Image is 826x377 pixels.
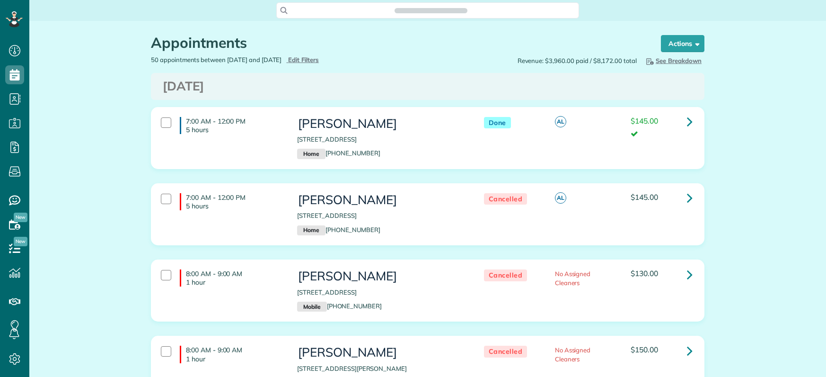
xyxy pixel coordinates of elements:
h4: 8:00 AM - 9:00 AM [180,346,283,363]
span: New [14,237,27,246]
small: Home [297,225,325,236]
span: Edit Filters [288,56,319,63]
p: 1 hour [186,278,283,287]
p: 5 hours [186,202,283,210]
h1: Appointments [151,35,643,51]
a: Edit Filters [286,56,319,63]
span: Revenue: $3,960.00 paid / $8,172.00 total [518,56,637,65]
button: See Breakdown [641,55,704,66]
a: Mobile[PHONE_NUMBER] [297,302,382,310]
p: [STREET_ADDRESS] [297,288,465,297]
h4: 8:00 AM - 9:00 AM [180,269,283,287]
button: Actions [661,35,704,52]
h4: 7:00 AM - 12:00 PM [180,117,283,134]
h3: [PERSON_NAME] [297,346,465,359]
p: [STREET_ADDRESS][PERSON_NAME] [297,364,465,373]
h3: [PERSON_NAME] [297,117,465,131]
p: 5 hours [186,126,283,134]
h3: [DATE] [163,80,693,93]
span: Cancelled [484,193,527,205]
h3: [PERSON_NAME] [297,269,465,283]
a: Home[PHONE_NUMBER] [297,226,380,233]
h3: [PERSON_NAME] [297,193,465,207]
a: Home[PHONE_NUMBER] [297,149,380,157]
span: No Assigned Cleaners [555,270,591,287]
span: Done [484,117,511,129]
span: Search ZenMaid… [404,6,457,15]
span: AL [555,192,566,204]
small: Mobile [297,302,326,312]
p: [STREET_ADDRESS] [297,211,465,220]
span: AL [555,116,566,127]
span: New [14,213,27,222]
span: Cancelled [484,269,527,281]
div: 50 appointments between [DATE] and [DATE] [144,55,428,64]
span: Cancelled [484,346,527,358]
span: $145.00 [631,116,658,126]
p: [STREET_ADDRESS] [297,135,465,144]
span: $130.00 [631,269,658,278]
h4: 7:00 AM - 12:00 PM [180,193,283,210]
small: Home [297,149,325,159]
span: See Breakdown [644,57,702,64]
p: 1 hour [186,355,283,363]
span: $145.00 [631,192,658,202]
span: $150.00 [631,345,658,354]
span: No Assigned Cleaners [555,346,591,363]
